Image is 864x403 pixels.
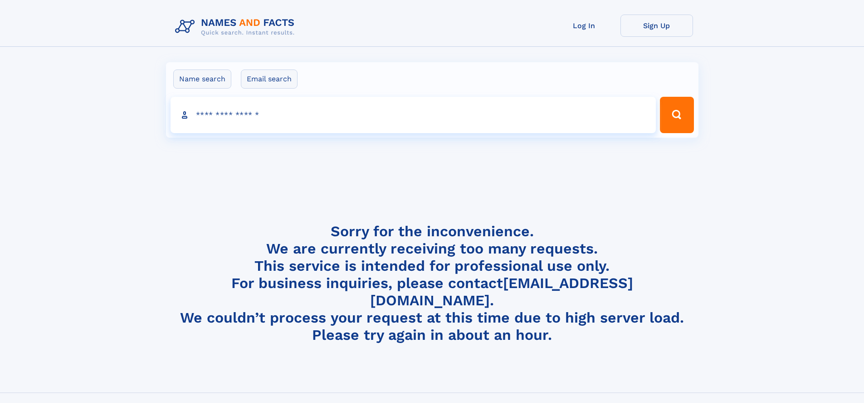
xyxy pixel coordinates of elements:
[171,223,693,344] h4: Sorry for the inconvenience. We are currently receiving too many requests. This service is intend...
[241,70,298,89] label: Email search
[173,70,231,89] label: Name search
[171,15,302,39] img: Logo Names and Facts
[370,274,633,309] a: [EMAIL_ADDRESS][DOMAIN_NAME]
[548,15,620,37] a: Log In
[660,97,693,133] button: Search Button
[171,97,656,133] input: search input
[620,15,693,37] a: Sign Up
